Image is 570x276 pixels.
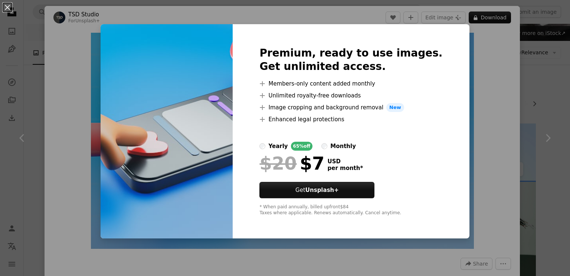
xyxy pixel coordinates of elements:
[386,103,404,112] span: New
[321,143,327,149] input: monthly
[259,154,297,173] span: $20
[330,142,356,151] div: monthly
[259,46,442,73] h2: Premium, ready to use images. Get unlimited access.
[259,91,442,100] li: Unlimited royalty-free downloads
[327,165,363,171] span: per month *
[259,182,374,198] button: GetUnsplash+
[268,142,288,151] div: yearly
[259,103,442,112] li: Image cropping and background removal
[291,142,313,151] div: 65% off
[259,143,265,149] input: yearly65%off
[259,115,442,124] li: Enhanced legal protections
[259,79,442,88] li: Members-only content added monthly
[259,204,442,216] div: * When paid annually, billed upfront $84 Taxes where applicable. Renews automatically. Cancel any...
[327,158,363,165] span: USD
[101,24,233,238] img: premium_photo-1722110644446-738ede8972ea
[305,187,339,193] strong: Unsplash+
[259,154,324,173] div: $7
